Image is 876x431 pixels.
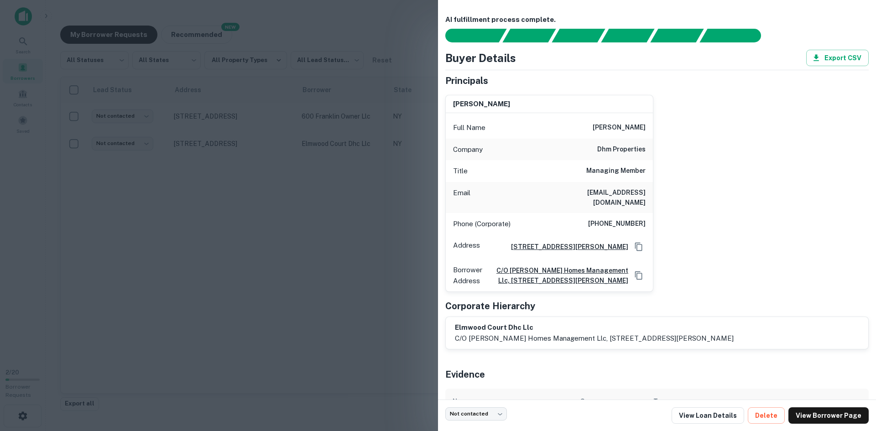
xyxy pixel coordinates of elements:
[445,368,485,381] h5: Evidence
[453,166,468,177] p: Title
[453,187,470,208] p: Email
[632,269,646,282] button: Copy Address
[748,407,785,424] button: Delete
[453,99,510,109] h6: [PERSON_NAME]
[453,265,485,286] p: Borrower Address
[453,396,470,407] div: Name
[650,29,704,42] div: Principals found, still searching for contact information. This may take time...
[445,74,488,88] h5: Principals
[453,144,483,155] p: Company
[552,29,605,42] div: Documents found, AI parsing details...
[830,358,876,402] iframe: Chat Widget
[632,240,646,254] button: Copy Address
[700,29,772,42] div: AI fulfillment process complete.
[502,29,556,42] div: Your request is received and processing...
[445,407,507,421] div: Not contacted
[445,389,573,414] th: Name
[504,242,628,252] a: [STREET_ADDRESS][PERSON_NAME]
[455,333,734,344] p: c/o [PERSON_NAME] homes management llc, [STREET_ADDRESS][PERSON_NAME]
[445,299,535,313] h5: Corporate Hierarchy
[453,240,480,254] p: Address
[445,50,516,66] h4: Buyer Details
[536,187,646,208] h6: [EMAIL_ADDRESS][DOMAIN_NAME]
[672,407,744,424] a: View Loan Details
[653,396,669,407] div: Type
[573,389,646,414] th: Source
[806,50,869,66] button: Export CSV
[788,407,869,424] a: View Borrower Page
[580,396,603,407] div: Source
[455,322,734,333] h6: elmwood court dhc llc
[453,122,485,133] p: Full Name
[646,389,813,414] th: Type
[593,122,646,133] h6: [PERSON_NAME]
[586,166,646,177] h6: Managing Member
[488,265,628,286] a: c/o [PERSON_NAME] homes management llc, [STREET_ADDRESS][PERSON_NAME]
[597,144,646,155] h6: dhm properties
[453,218,511,229] p: Phone (Corporate)
[434,29,503,42] div: Sending borrower request to AI...
[445,15,869,25] h6: AI fulfillment process complete.
[601,29,654,42] div: Principals found, AI now looking for contact information...
[588,218,646,229] h6: [PHONE_NUMBER]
